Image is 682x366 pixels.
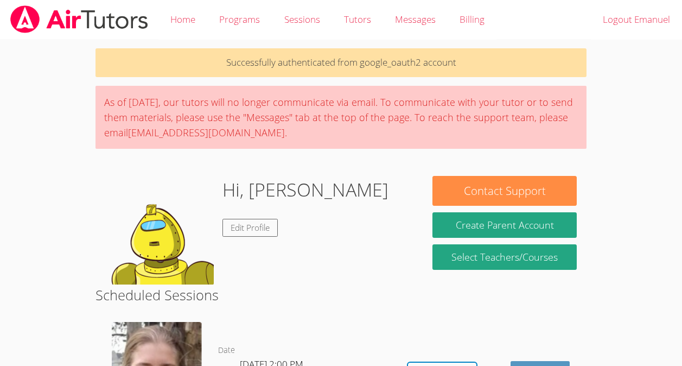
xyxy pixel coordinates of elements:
h1: Hi, [PERSON_NAME] [222,176,388,204]
button: Contact Support [432,176,576,206]
a: Edit Profile [222,219,278,237]
span: Messages [395,13,436,26]
a: Select Teachers/Courses [432,244,576,270]
div: As of [DATE], our tutors will no longer communicate via email. To communicate with your tutor or ... [95,86,587,149]
dt: Date [218,344,235,357]
h2: Scheduled Sessions [95,285,587,305]
img: default.png [105,176,214,285]
p: Successfully authenticated from google_oauth2 account [95,48,587,77]
button: Create Parent Account [432,212,576,238]
img: airtutors_banner-c4298cdbf04f3fff15de1276eac7730deb9818008684d7c2e4769d2f7ddbe033.png [9,5,149,33]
